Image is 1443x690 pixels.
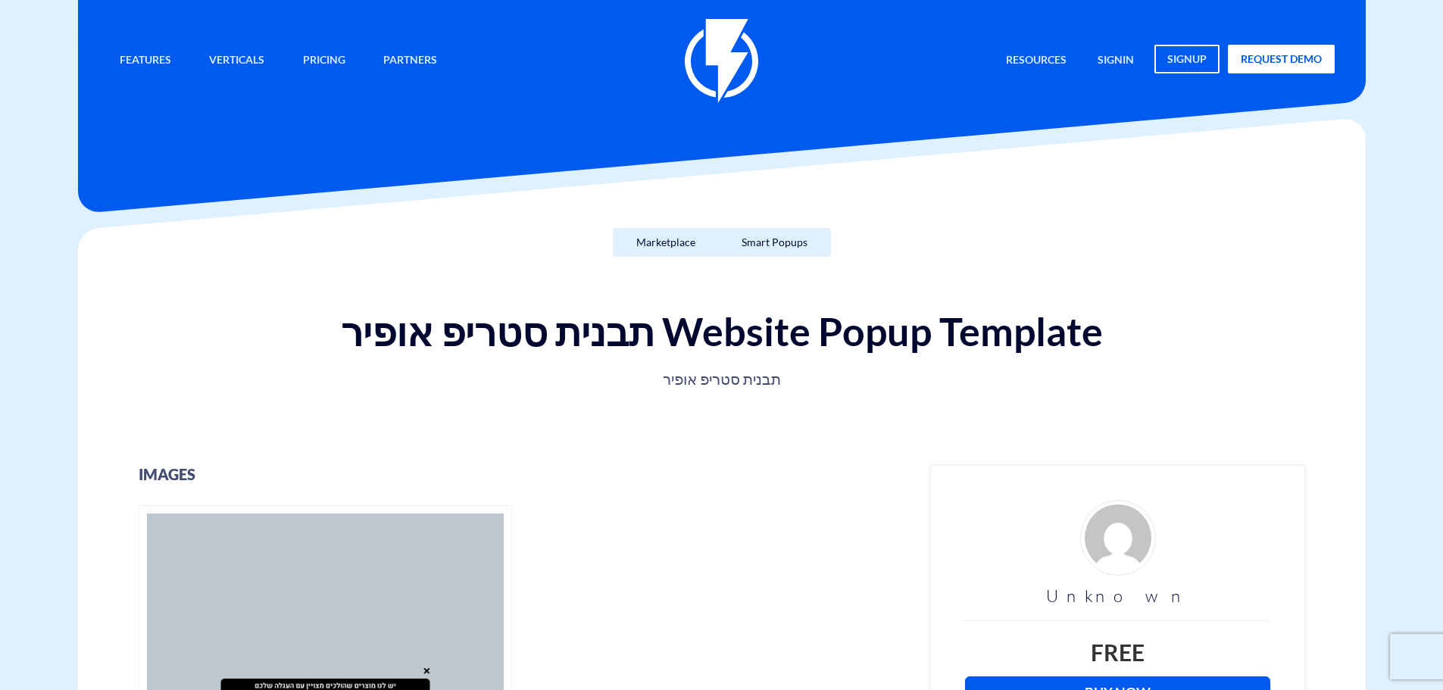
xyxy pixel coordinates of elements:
a: Features [108,45,183,77]
a: Marketplace [613,228,719,257]
h3: Unknown [965,587,1270,605]
p: תבנית סטריפ אופיר [219,369,1225,390]
a: request demo [1228,45,1335,73]
div: Free [965,636,1270,669]
h1: תבנית סטריפ אופיר Website Popup Template [93,310,1351,353]
a: signin [1086,45,1145,77]
a: Verticals [198,45,276,77]
img: d4fe36f24926ae2e6254bfc5557d6d03 [1080,500,1156,576]
a: signup [1154,45,1220,73]
a: Pricing [292,45,357,77]
a: Smart Popups [718,228,831,257]
h3: images [139,466,909,482]
a: Resources [995,45,1078,77]
a: Partners [372,45,448,77]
